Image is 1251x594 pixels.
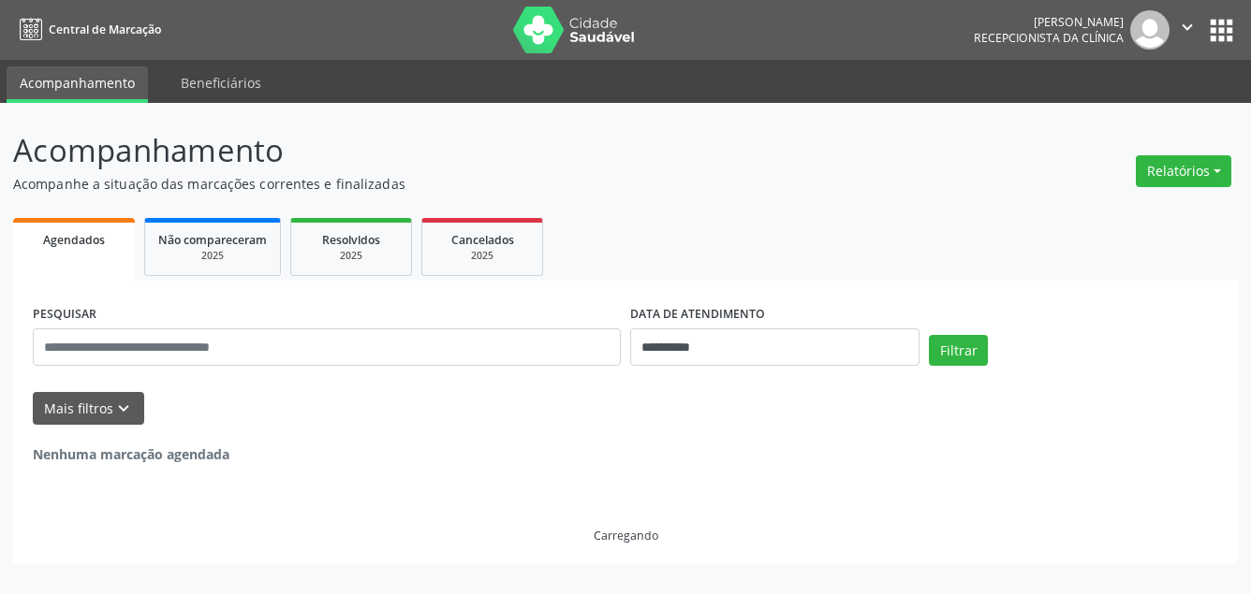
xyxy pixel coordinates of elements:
p: Acompanhamento [13,127,871,174]
div: 2025 [158,249,267,263]
strong: Nenhuma marcação agendada [33,445,229,463]
span: Agendados [43,232,105,248]
div: Carregando [594,528,658,543]
button:  [1170,10,1205,50]
span: Resolvidos [322,232,380,248]
img: img [1130,10,1170,50]
a: Acompanhamento [7,66,148,103]
label: DATA DE ATENDIMENTO [630,300,765,329]
button: apps [1205,14,1238,47]
button: Filtrar [929,335,988,367]
span: Central de Marcação [49,22,161,37]
span: Cancelados [451,232,514,248]
div: [PERSON_NAME] [974,14,1124,30]
a: Beneficiários [168,66,274,99]
label: PESQUISAR [33,300,96,329]
p: Acompanhe a situação das marcações correntes e finalizadas [13,174,871,194]
button: Mais filtroskeyboard_arrow_down [33,392,144,425]
span: Não compareceram [158,232,267,248]
a: Central de Marcação [13,14,161,45]
span: Recepcionista da clínica [974,30,1124,46]
i: keyboard_arrow_down [113,398,134,419]
button: Relatórios [1136,155,1231,187]
i:  [1177,17,1198,37]
div: 2025 [304,249,398,263]
div: 2025 [435,249,529,263]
